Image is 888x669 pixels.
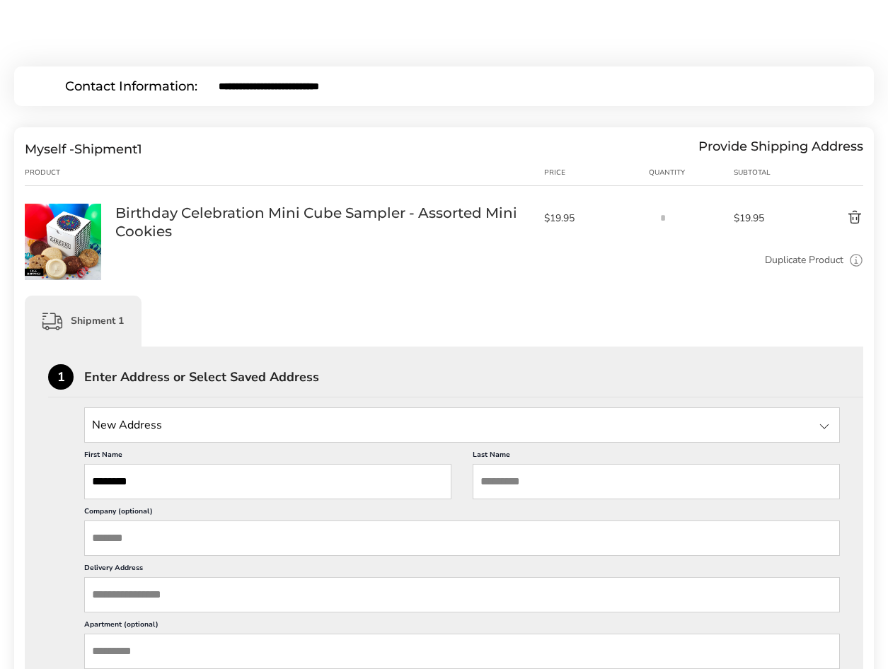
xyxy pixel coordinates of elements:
[65,80,219,93] div: Contact Information:
[544,167,649,178] div: Price
[84,577,840,612] input: Delivery Address
[25,141,142,157] div: Shipment
[84,371,863,383] div: Enter Address or Select Saved Address
[25,141,74,157] span: Myself -
[649,167,734,178] div: Quantity
[84,563,840,577] label: Delivery Address
[734,167,792,178] div: Subtotal
[219,80,823,93] input: E-mail
[734,211,792,225] span: $19.95
[698,141,863,157] div: Provide Shipping Address
[649,204,677,232] input: Quantity input
[25,167,115,178] div: Product
[84,450,451,464] label: First Name
[84,407,840,443] input: State
[84,619,840,634] label: Apartment (optional)
[765,252,843,268] a: Duplicate Product
[137,141,142,157] span: 1
[48,364,74,390] div: 1
[25,204,101,280] img: Birthday Celebration Mini Cube Sampler - Assorted Mini Cookies
[84,634,840,669] input: Apartment
[84,464,451,499] input: First Name
[115,204,530,240] a: Birthday Celebration Mini Cube Sampler - Assorted Mini Cookies
[84,520,840,556] input: Company
[25,296,142,347] div: Shipment 1
[25,203,101,216] a: Birthday Celebration Mini Cube Sampler - Assorted Mini Cookies
[473,464,840,499] input: Last Name
[544,211,642,225] span: $19.95
[84,506,840,520] label: Company (optional)
[792,209,863,226] button: Delete product
[473,450,840,464] label: Last Name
